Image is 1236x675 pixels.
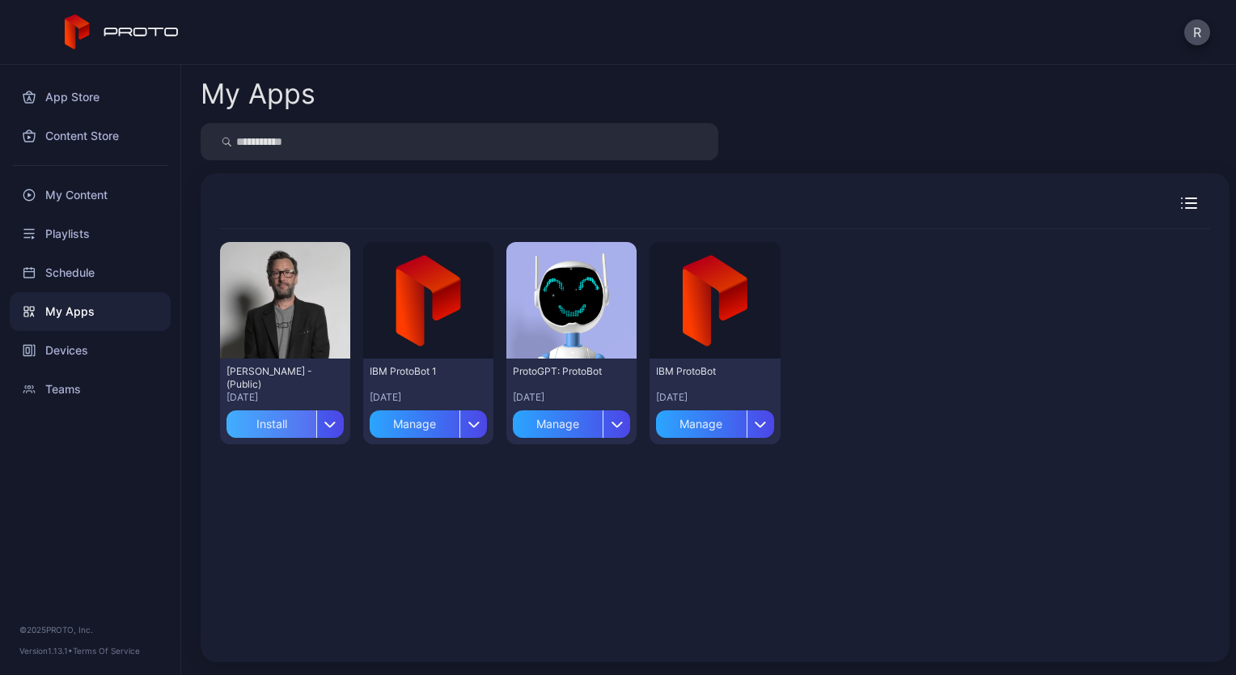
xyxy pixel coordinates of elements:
a: Teams [10,370,171,409]
span: Version 1.13.1 • [19,646,73,656]
div: Manage [656,410,746,438]
div: David N Persona - (Public) [226,365,315,391]
a: Schedule [10,253,171,292]
div: [DATE] [370,391,487,404]
button: Manage [656,404,773,438]
div: [DATE] [513,391,630,404]
button: R [1184,19,1210,45]
a: My Apps [10,292,171,331]
button: Manage [370,404,487,438]
a: Devices [10,331,171,370]
a: Terms Of Service [73,646,140,656]
div: Install [226,410,316,438]
a: Content Store [10,117,171,155]
a: App Store [10,78,171,117]
div: [DATE] [656,391,773,404]
a: Playlists [10,214,171,253]
div: [DATE] [226,391,344,404]
a: My Content [10,176,171,214]
div: IBM ProtoBot 1 [370,365,459,378]
div: Manage [370,410,459,438]
div: Manage [513,410,603,438]
div: ProtoGPT: ProtoBot [513,365,602,378]
div: IBM ProtoBot [656,365,745,378]
button: Install [226,404,344,438]
div: My Apps [201,80,315,108]
div: © 2025 PROTO, Inc. [19,623,161,636]
button: Manage [513,404,630,438]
